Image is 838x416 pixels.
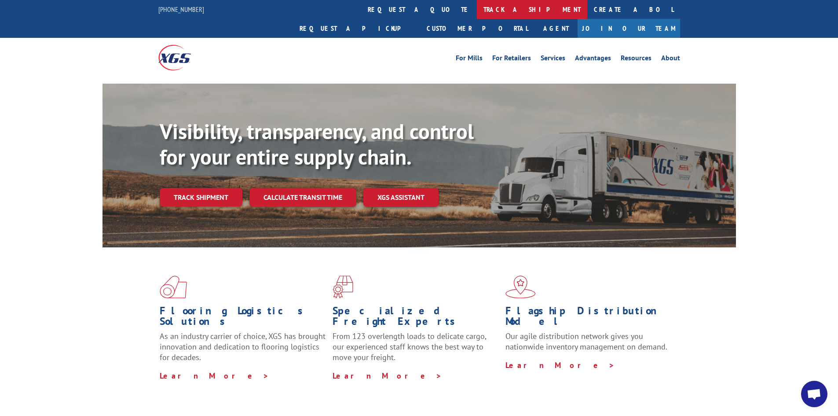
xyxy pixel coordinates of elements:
[420,19,534,38] a: Customer Portal
[801,381,827,407] a: Open chat
[661,55,680,64] a: About
[505,360,615,370] a: Learn More >
[492,55,531,64] a: For Retailers
[333,276,353,298] img: xgs-icon-focused-on-flooring-red
[363,188,439,207] a: XGS ASSISTANT
[249,188,356,207] a: Calculate transit time
[578,19,680,38] a: Join Our Team
[505,276,536,298] img: xgs-icon-flagship-distribution-model-red
[160,118,474,170] b: Visibility, transparency, and control for your entire supply chain.
[160,188,242,206] a: Track shipment
[158,5,204,14] a: [PHONE_NUMBER]
[160,331,326,362] span: As an industry carrier of choice, XGS has brought innovation and dedication to flooring logistics...
[333,371,442,381] a: Learn More >
[621,55,651,64] a: Resources
[456,55,483,64] a: For Mills
[505,331,667,352] span: Our agile distribution network gives you nationwide inventory management on demand.
[160,306,326,331] h1: Flooring Logistics Solutions
[534,19,578,38] a: Agent
[160,371,269,381] a: Learn More >
[333,306,499,331] h1: Specialized Freight Experts
[293,19,420,38] a: Request a pickup
[160,276,187,298] img: xgs-icon-total-supply-chain-intelligence-red
[505,306,672,331] h1: Flagship Distribution Model
[541,55,565,64] a: Services
[333,331,499,370] p: From 123 overlength loads to delicate cargo, our experienced staff knows the best way to move you...
[575,55,611,64] a: Advantages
